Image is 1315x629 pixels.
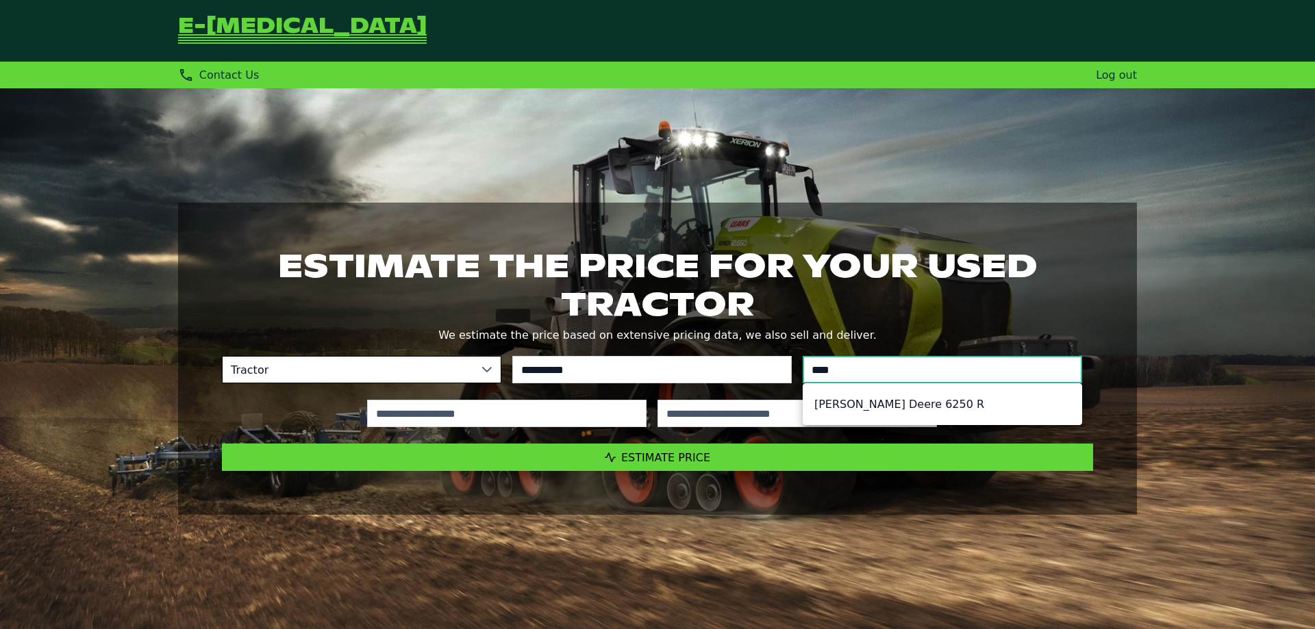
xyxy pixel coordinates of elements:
[222,444,1093,471] button: Estimate Price
[178,16,427,45] a: Go Back to Homepage
[621,451,710,464] span: Estimate Price
[1096,68,1137,81] a: Log out
[803,384,1081,424] ul: Option List
[222,326,1093,345] p: We estimate the price based on extensive pricing data, we also sell and deliver.
[199,68,259,81] span: Contact Us
[178,67,259,83] div: Contact Us
[803,389,1081,419] li: [PERSON_NAME] Deere 6250 R
[222,246,1093,323] h1: Estimate the price for your used tractor
[223,357,473,383] span: Tractor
